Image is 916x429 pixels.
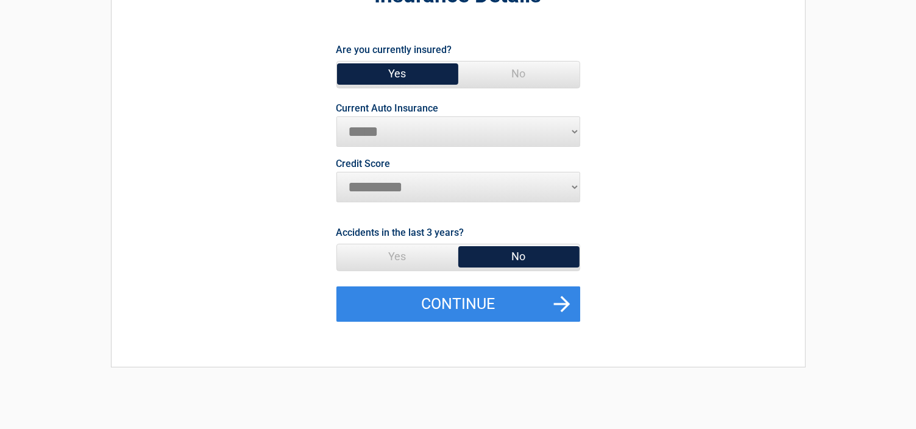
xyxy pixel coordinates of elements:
[336,286,580,322] button: Continue
[336,41,452,58] label: Are you currently insured?
[337,62,458,86] span: Yes
[336,224,464,241] label: Accidents in the last 3 years?
[336,159,391,169] label: Credit Score
[337,244,458,269] span: Yes
[458,62,580,86] span: No
[458,244,580,269] span: No
[336,104,439,113] label: Current Auto Insurance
